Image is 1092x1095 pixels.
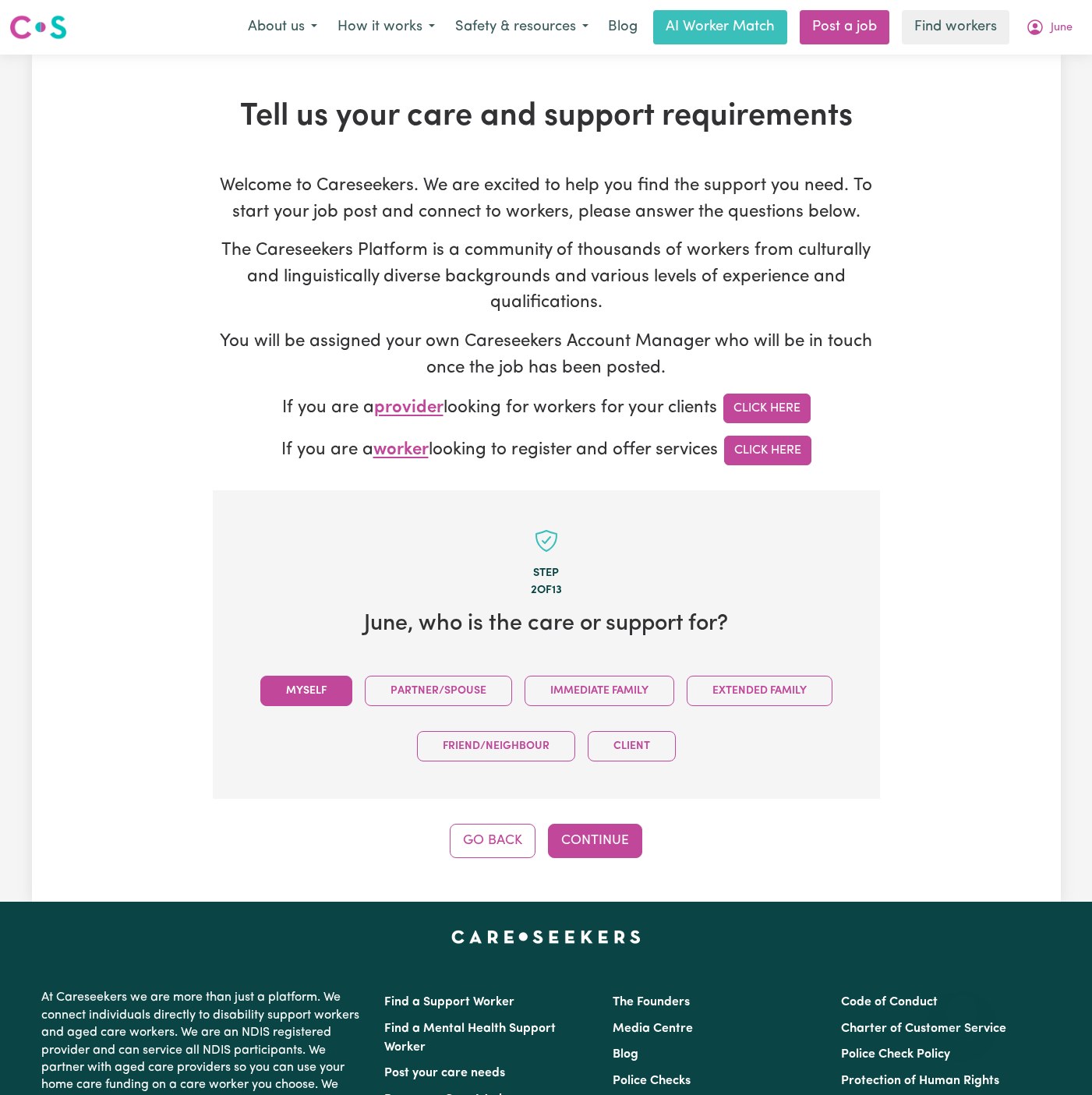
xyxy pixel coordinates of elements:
[548,824,642,858] button: Continue
[213,238,880,316] p: The Careseekers Platform is a community of thousands of workers from culturally and linguisticall...
[451,930,641,942] a: Careseekers home page
[213,394,880,423] p: If you are a looking for workers for your clients
[599,10,647,44] a: Blog
[841,1048,950,1061] a: Police Check Policy
[946,995,977,1026] iframe: Close message
[445,11,599,44] button: Safety & resources
[374,400,444,418] span: provider
[384,1067,505,1079] a: Post your care needs
[384,996,514,1008] a: Find a Support Worker
[588,731,676,761] button: Client
[613,1048,638,1061] a: Blog
[841,996,938,1008] a: Code of Conduct
[238,11,327,44] button: About us
[841,1023,1006,1035] a: Charter of Customer Service
[1016,11,1083,44] button: My Account
[213,173,880,225] p: Welcome to Careseekers. We are excited to help you find the support you need. To start your job p...
[373,442,429,460] span: worker
[613,1023,693,1035] a: Media Centre
[9,9,67,45] a: Careseekers logo
[653,10,787,44] a: AI Worker Match
[723,394,811,423] a: Click Here
[260,676,352,706] button: Myself
[687,676,832,706] button: Extended Family
[613,996,690,1008] a: The Founders
[800,10,889,44] a: Post a job
[902,10,1009,44] a: Find workers
[327,11,445,44] button: How it works
[238,565,855,582] div: Step
[417,731,575,761] button: Friend/Neighbour
[213,436,880,465] p: If you are a looking to register and offer services
[213,329,880,381] p: You will be assigned your own Careseekers Account Manager who will be in touch once the job has b...
[841,1075,999,1087] a: Protection of Human Rights
[384,1023,556,1054] a: Find a Mental Health Support Worker
[525,676,674,706] button: Immediate Family
[9,13,67,41] img: Careseekers logo
[613,1075,691,1087] a: Police Checks
[450,824,535,858] button: Go Back
[213,98,880,136] h1: Tell us your care and support requirements
[238,582,855,599] div: 2 of 13
[238,611,855,638] h2: June , who is the care or support for?
[724,436,811,465] a: Click Here
[1051,19,1073,37] span: June
[365,676,512,706] button: Partner/Spouse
